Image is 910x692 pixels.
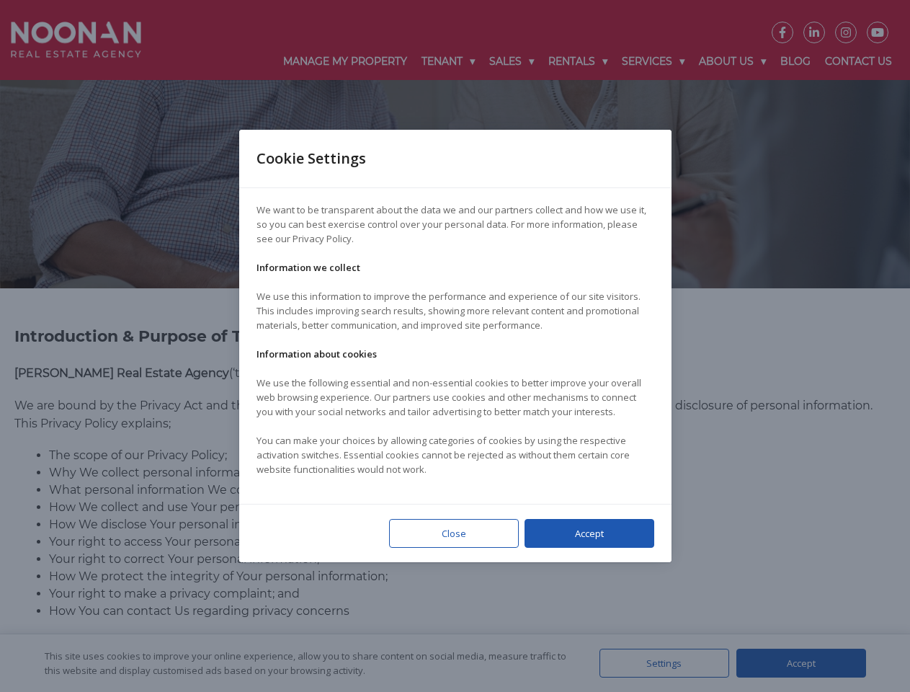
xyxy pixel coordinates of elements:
div: Close [389,519,519,548]
p: You can make your choices by allowing categories of cookies by using the respective activation sw... [257,433,654,476]
p: We use the following essential and non-essential cookies to better improve your overall web brows... [257,376,654,419]
div: Cookie Settings [257,130,383,187]
p: We use this information to improve the performance and experience of our site visitors. This incl... [257,289,654,332]
strong: Information about cookies [257,347,377,360]
div: Accept [525,519,654,548]
p: We want to be transparent about the data we and our partners collect and how we use it, so you ca... [257,203,654,246]
strong: Information we collect [257,261,360,274]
